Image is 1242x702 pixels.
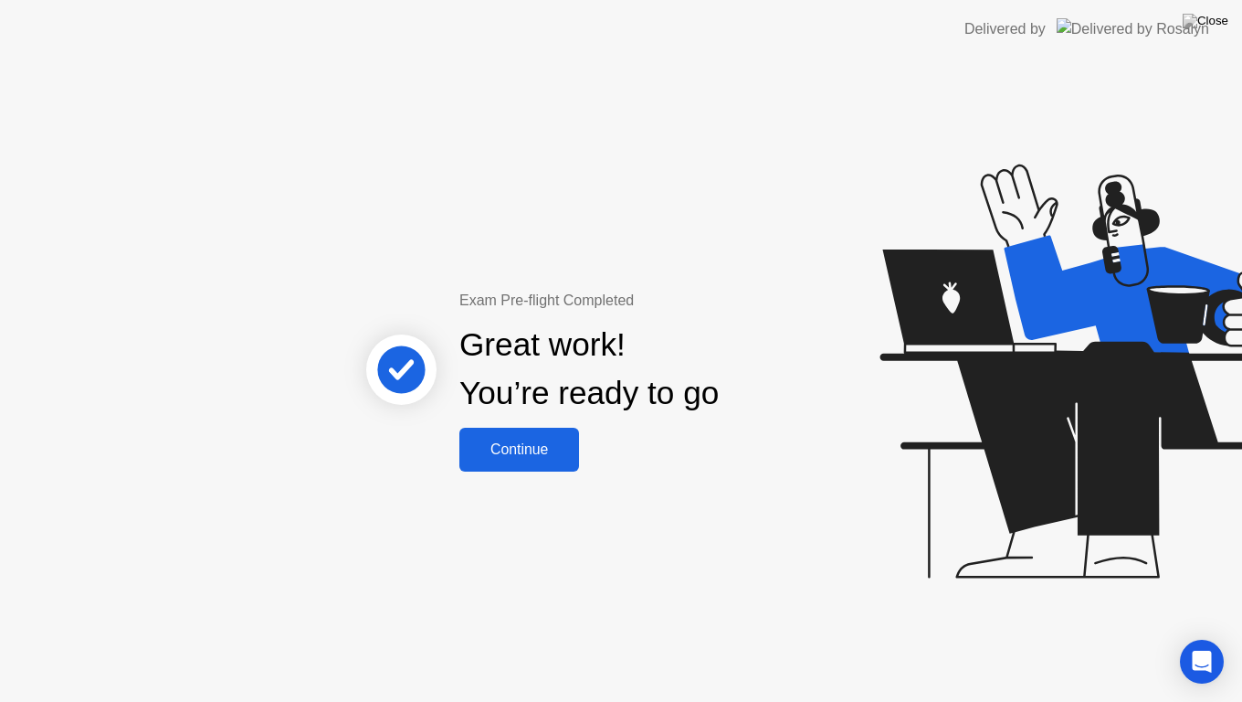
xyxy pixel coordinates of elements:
[1057,18,1209,39] img: Delivered by Rosalyn
[465,441,574,458] div: Continue
[1180,640,1224,684] div: Open Intercom Messenger
[964,18,1046,40] div: Delivered by
[459,290,837,312] div: Exam Pre-flight Completed
[1183,14,1228,28] img: Close
[459,428,579,472] button: Continue
[459,321,719,418] div: Great work! You’re ready to go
